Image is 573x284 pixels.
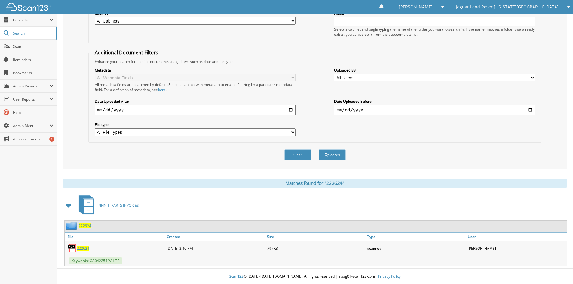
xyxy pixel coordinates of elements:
span: User Reports [13,97,49,102]
img: scan123-logo-white.svg [6,3,51,11]
div: Matches found for "222624" [63,179,567,188]
label: Date Uploaded After [95,99,296,104]
a: Privacy Policy [378,274,401,279]
div: Select a cabinet and begin typing the name of the folder you want to search in. If the name match... [334,27,535,37]
a: here [158,87,166,92]
a: 222624 [79,223,91,228]
legend: Additional Document Filters [92,49,161,56]
div: 797KB [266,242,366,254]
div: [DATE] 3:40 PM [165,242,266,254]
a: Type [366,233,466,241]
a: Created [165,233,266,241]
div: All metadata fields are searched by default. Select a cabinet with metadata to enable filtering b... [95,82,296,92]
a: User [466,233,567,241]
input: end [334,105,535,115]
span: Jaguar Land Rover [US_STATE][GEOGRAPHIC_DATA] [456,5,559,9]
img: PDF.png [68,244,77,253]
div: scanned [366,242,466,254]
span: Admin Reports [13,84,49,89]
button: Clear [284,149,311,160]
a: INFINITI PARTS INVOICES [75,194,139,217]
label: Date Uploaded Before [334,99,535,104]
div: 1 [49,137,54,142]
span: [PERSON_NAME] [399,5,433,9]
span: Scan [13,44,54,49]
span: INFINITI PARTS INVOICES [97,203,139,208]
a: Size [266,233,366,241]
div: Enhance your search for specific documents using filters such as date and file type. [92,59,538,64]
span: Admin Menu [13,123,49,128]
input: start [95,105,296,115]
span: Announcements [13,136,54,142]
iframe: Chat Widget [543,255,573,284]
img: folder2.png [66,222,79,230]
label: Metadata [95,68,296,73]
a: File [65,233,165,241]
div: [PERSON_NAME] [466,242,567,254]
span: Scan123 [229,274,244,279]
span: Bookmarks [13,70,54,75]
a: 222624 [77,246,89,251]
span: Cabinets [13,17,49,23]
span: Keywords: GA042254 WHITE [69,257,122,264]
button: Search [319,149,346,160]
label: Uploaded By [334,68,535,73]
span: Search [13,31,53,36]
div: © [DATE]-[DATE] [DOMAIN_NAME]. All rights reserved | appg01-scan123-com | [57,269,573,284]
span: Help [13,110,54,115]
span: Reminders [13,57,54,62]
label: File type [95,122,296,127]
